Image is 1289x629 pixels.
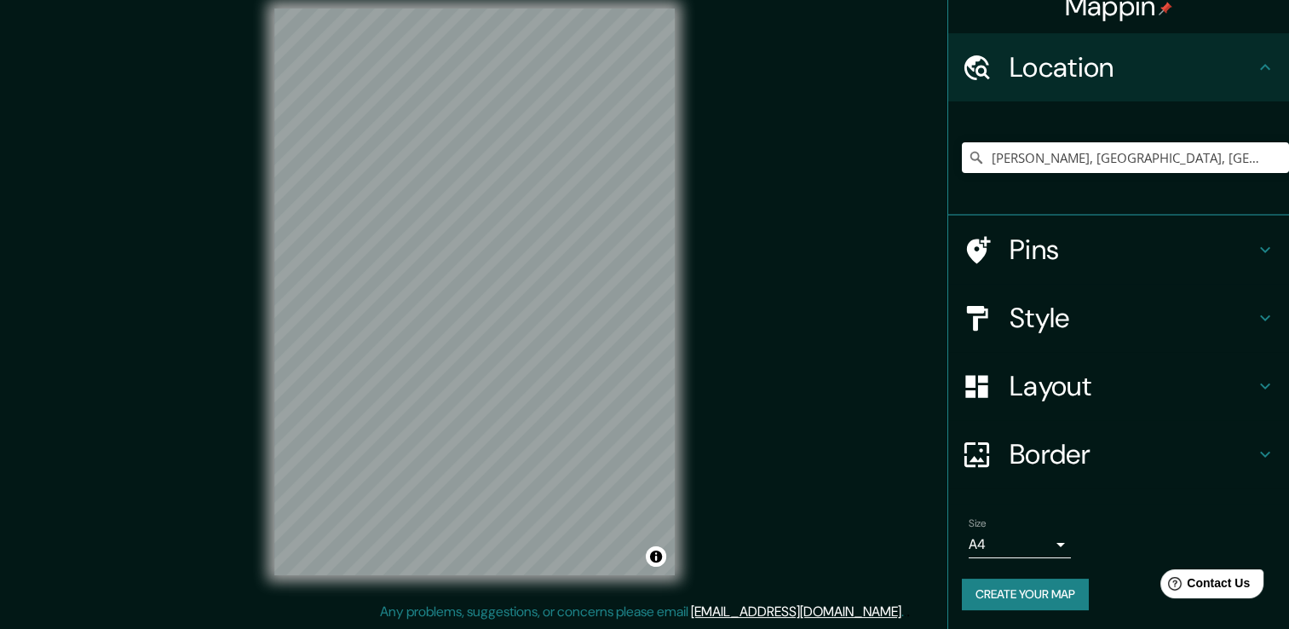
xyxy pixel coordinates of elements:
[380,602,904,622] p: Any problems, suggestions, or concerns please email .
[962,142,1289,173] input: Pick your city or area
[962,579,1089,610] button: Create your map
[1010,233,1255,267] h4: Pins
[1010,437,1255,471] h4: Border
[1010,369,1255,403] h4: Layout
[274,9,675,575] canvas: Map
[948,284,1289,352] div: Style
[948,216,1289,284] div: Pins
[1137,563,1270,610] iframe: Help widget launcher
[948,352,1289,420] div: Layout
[948,33,1289,101] div: Location
[906,602,910,622] div: .
[969,531,1071,558] div: A4
[1010,50,1255,84] h4: Location
[904,602,906,622] div: .
[691,603,901,620] a: [EMAIL_ADDRESS][DOMAIN_NAME]
[646,546,666,567] button: Toggle attribution
[1010,301,1255,335] h4: Style
[948,420,1289,488] div: Border
[1159,2,1172,15] img: pin-icon.png
[969,516,987,531] label: Size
